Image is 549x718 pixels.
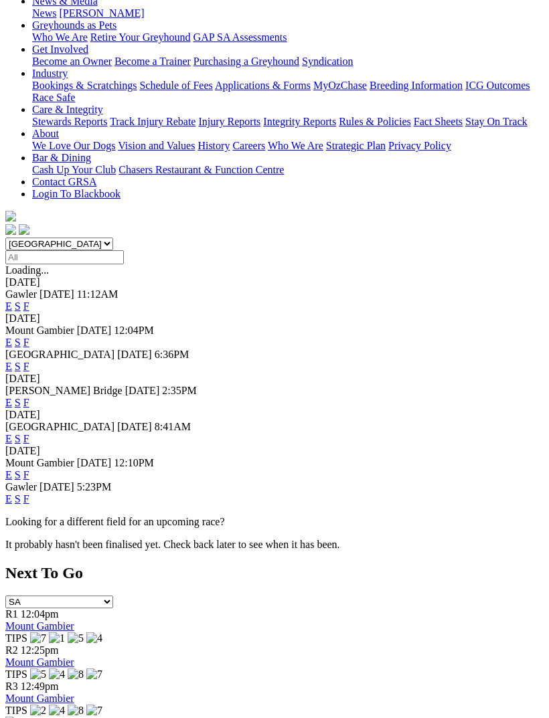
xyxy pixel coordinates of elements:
[5,644,18,656] span: R2
[30,668,46,681] img: 5
[326,140,386,151] a: Strategic Plan
[59,7,144,19] a: [PERSON_NAME]
[23,361,29,372] a: F
[5,409,544,421] div: [DATE]
[40,481,74,492] span: [DATE]
[86,705,102,717] img: 7
[77,457,112,468] span: [DATE]
[5,373,544,385] div: [DATE]
[5,539,340,550] partial: It probably hasn't been finalised yet. Check back later to see when it has been.
[155,421,191,432] span: 8:41AM
[49,668,65,681] img: 4
[313,80,367,91] a: MyOzChase
[5,385,123,396] span: [PERSON_NAME] Bridge
[32,7,544,19] div: News & Media
[5,681,18,692] span: R3
[32,176,96,187] a: Contact GRSA
[215,80,311,91] a: Applications & Forms
[86,668,102,681] img: 7
[5,493,12,505] a: E
[114,325,154,336] span: 12:04PM
[5,481,37,492] span: Gawler
[49,632,65,644] img: 1
[15,493,21,505] a: S
[5,211,16,221] img: logo-grsa-white.png
[49,705,65,717] img: 4
[5,632,27,644] span: TIPS
[15,433,21,444] a: S
[23,469,29,480] a: F
[15,469,21,480] a: S
[15,337,21,348] a: S
[5,705,27,716] span: TIPS
[77,325,112,336] span: [DATE]
[68,705,84,717] img: 8
[465,80,530,91] a: ICG Outcomes
[263,116,336,127] a: Integrity Reports
[30,705,46,717] img: 2
[19,224,29,235] img: twitter.svg
[32,92,75,103] a: Race Safe
[32,68,68,79] a: Industry
[32,19,116,31] a: Greyhounds as Pets
[68,668,84,681] img: 8
[32,104,103,115] a: Care & Integrity
[114,56,191,67] a: Become a Trainer
[15,361,21,372] a: S
[32,140,115,151] a: We Love Our Dogs
[5,693,74,704] a: Mount Gambier
[40,288,74,300] span: [DATE]
[162,385,197,396] span: 2:35PM
[32,43,88,55] a: Get Involved
[32,7,56,19] a: News
[5,264,49,276] span: Loading...
[5,564,544,582] h2: Next To Go
[5,250,124,264] input: Select date
[5,516,544,528] p: Looking for a different field for an upcoming race?
[77,481,112,492] span: 5:23PM
[23,433,29,444] a: F
[23,337,29,348] a: F
[32,80,544,104] div: Industry
[68,632,84,644] img: 5
[193,31,287,43] a: GAP SA Assessments
[32,31,88,43] a: Who We Are
[268,140,323,151] a: Who We Are
[5,300,12,312] a: E
[5,224,16,235] img: facebook.svg
[5,668,27,680] span: TIPS
[5,288,37,300] span: Gawler
[5,656,74,668] a: Mount Gambier
[5,349,114,360] span: [GEOGRAPHIC_DATA]
[117,349,152,360] span: [DATE]
[32,152,91,163] a: Bar & Dining
[32,116,107,127] a: Stewards Reports
[5,421,114,432] span: [GEOGRAPHIC_DATA]
[198,140,230,151] a: History
[23,397,29,408] a: F
[32,31,544,43] div: Greyhounds as Pets
[370,80,463,91] a: Breeding Information
[32,80,137,91] a: Bookings & Scratchings
[414,116,463,127] a: Fact Sheets
[5,325,74,336] span: Mount Gambier
[5,433,12,444] a: E
[5,608,18,620] span: R1
[32,56,544,68] div: Get Involved
[15,300,21,312] a: S
[15,397,21,408] a: S
[30,632,46,644] img: 7
[198,116,260,127] a: Injury Reports
[90,31,191,43] a: Retire Your Greyhound
[118,140,195,151] a: Vision and Values
[32,140,544,152] div: About
[110,116,195,127] a: Track Injury Rebate
[139,80,212,91] a: Schedule of Fees
[21,644,59,656] span: 12:25pm
[5,457,74,468] span: Mount Gambier
[465,116,527,127] a: Stay On Track
[125,385,160,396] span: [DATE]
[5,620,74,632] a: Mount Gambier
[21,681,59,692] span: 12:49pm
[23,493,29,505] a: F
